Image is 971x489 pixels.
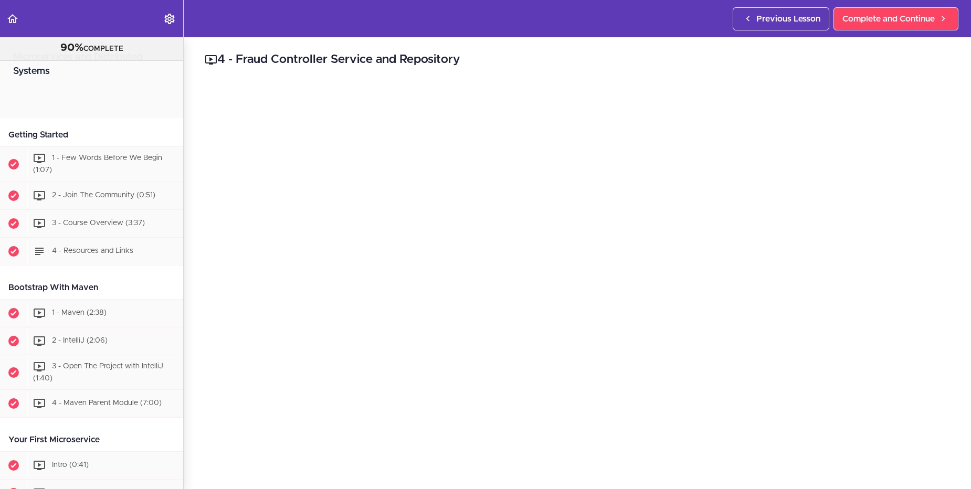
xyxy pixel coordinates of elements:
[6,13,19,25] svg: Back to course curriculum
[52,462,89,469] span: Intro (0:41)
[60,42,83,53] span: 90%
[927,447,961,479] iframe: chat widget
[52,219,145,227] span: 3 - Course Overview (3:37)
[52,192,155,199] span: 2 - Join The Community (0:51)
[33,154,162,174] span: 1 - Few Words Before We Begin (1:07)
[756,13,820,25] span: Previous Lesson
[13,41,170,55] div: COMPLETE
[205,51,950,69] h2: 4 - Fraud Controller Service and Repository
[52,247,133,254] span: 4 - Resources and Links
[842,13,935,25] span: Complete and Continue
[772,224,961,442] iframe: chat widget
[733,7,829,30] a: Previous Lesson
[163,13,176,25] svg: Settings Menu
[52,337,108,344] span: 2 - IntelliJ (2:06)
[33,363,163,382] span: 3 - Open The Project with IntelliJ (1:40)
[52,309,107,316] span: 1 - Maven (2:38)
[833,7,958,30] a: Complete and Continue
[52,400,162,407] span: 4 - Maven Parent Module (7:00)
